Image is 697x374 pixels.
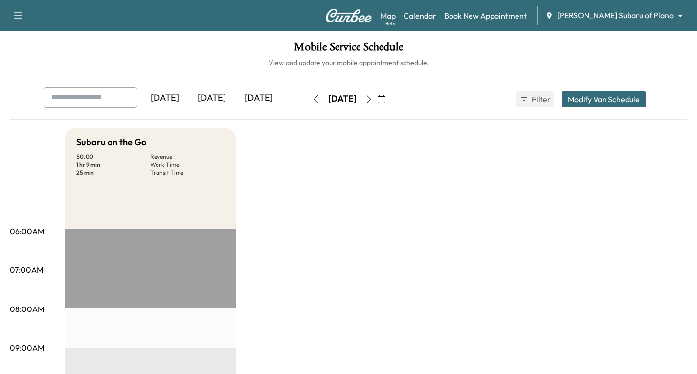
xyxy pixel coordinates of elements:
[404,10,436,22] a: Calendar
[188,87,235,110] div: [DATE]
[381,10,396,22] a: MapBeta
[385,20,396,27] div: Beta
[10,225,44,237] p: 06:00AM
[10,342,44,353] p: 09:00AM
[76,135,146,149] h5: Subaru on the Go
[76,153,150,161] p: $ 0.00
[444,10,527,22] a: Book New Appointment
[328,93,357,105] div: [DATE]
[532,93,549,105] span: Filter
[141,87,188,110] div: [DATE]
[325,9,372,22] img: Curbee Logo
[516,91,554,107] button: Filter
[235,87,282,110] div: [DATE]
[557,10,674,21] span: [PERSON_NAME] Subaru of Plano
[150,153,224,161] p: Revenue
[76,169,150,176] p: 25 min
[150,161,224,169] p: Work Time
[10,303,44,315] p: 08:00AM
[10,58,687,67] h6: View and update your mobile appointment schedule.
[562,91,646,107] button: Modify Van Schedule
[10,41,687,58] h1: Mobile Service Schedule
[10,264,43,276] p: 07:00AM
[76,161,150,169] p: 1 hr 9 min
[150,169,224,176] p: Transit Time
